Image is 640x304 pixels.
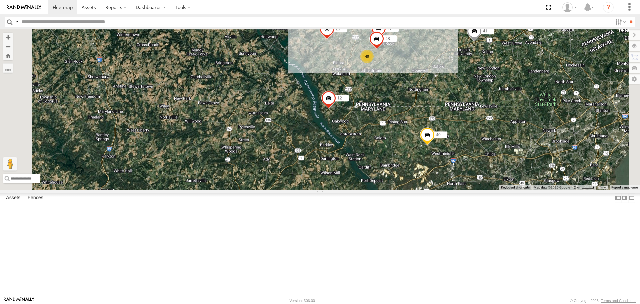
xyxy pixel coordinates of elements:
button: Zoom out [3,42,13,51]
a: Terms (opens in new tab) [599,186,606,189]
label: Fences [24,194,47,203]
div: Version: 306.00 [290,299,315,303]
i: ? [603,2,614,13]
button: Zoom in [3,33,13,42]
span: 29 [336,27,340,32]
label: Dock Summary Table to the Right [621,193,628,203]
a: Visit our Website [4,297,34,304]
label: Dock Summary Table to the Left [615,193,621,203]
button: Keyboard shortcuts [501,185,530,190]
label: Search Filter Options [613,17,627,27]
span: Map data ©2025 Google [534,186,570,189]
a: Terms and Conditions [601,299,636,303]
button: Zoom Home [3,51,13,60]
label: Map Settings [629,74,640,84]
div: Chris Burkhart [560,2,579,12]
label: Measure [3,63,13,73]
button: Drag Pegman onto the map to open Street View [3,157,17,171]
span: 40 [436,132,440,137]
label: Hide Summary Table [628,193,635,203]
div: © Copyright 2025 - [570,299,636,303]
label: Search Query [14,17,19,27]
button: Map Scale: 2 km per 34 pixels [572,185,596,190]
span: 2 km [574,186,581,189]
span: 12 [337,96,342,100]
div: 49 [360,50,374,63]
img: rand-logo.svg [7,5,41,10]
label: Assets [3,194,24,203]
a: Report a map error [611,186,638,189]
span: 48 [385,37,390,41]
span: 41 [483,29,487,34]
